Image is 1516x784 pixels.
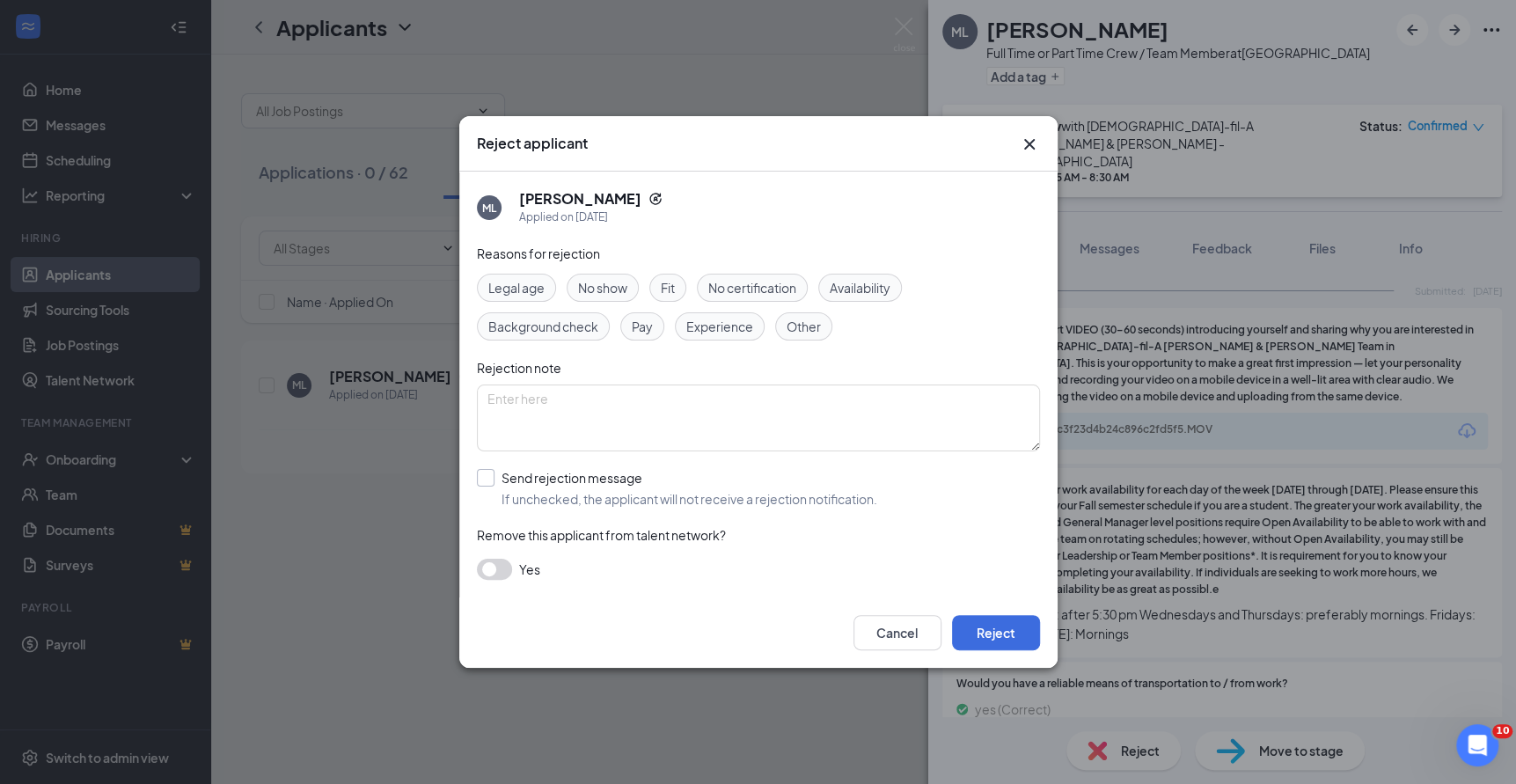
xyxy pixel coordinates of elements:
[708,278,796,297] span: No certification
[648,192,663,206] svg: Reapply
[488,317,598,336] span: Background check
[578,278,627,297] span: No show
[830,278,890,297] span: Availability
[661,278,675,297] span: Fit
[477,360,561,376] span: Rejection note
[1492,724,1512,738] span: 10
[632,317,653,336] span: Pay
[686,317,753,336] span: Experience
[477,134,588,153] h3: Reject applicant
[482,201,496,216] div: ML
[488,278,545,297] span: Legal age
[519,209,663,226] div: Applied on [DATE]
[519,189,641,209] h5: [PERSON_NAME]
[477,527,726,543] span: Remove this applicant from talent network?
[519,559,540,580] span: Yes
[1456,724,1498,766] iframe: Intercom live chat
[477,245,600,261] span: Reasons for rejection
[1019,134,1040,155] svg: Cross
[1019,134,1040,155] button: Close
[853,615,941,650] button: Cancel
[787,317,821,336] span: Other
[952,615,1040,650] button: Reject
